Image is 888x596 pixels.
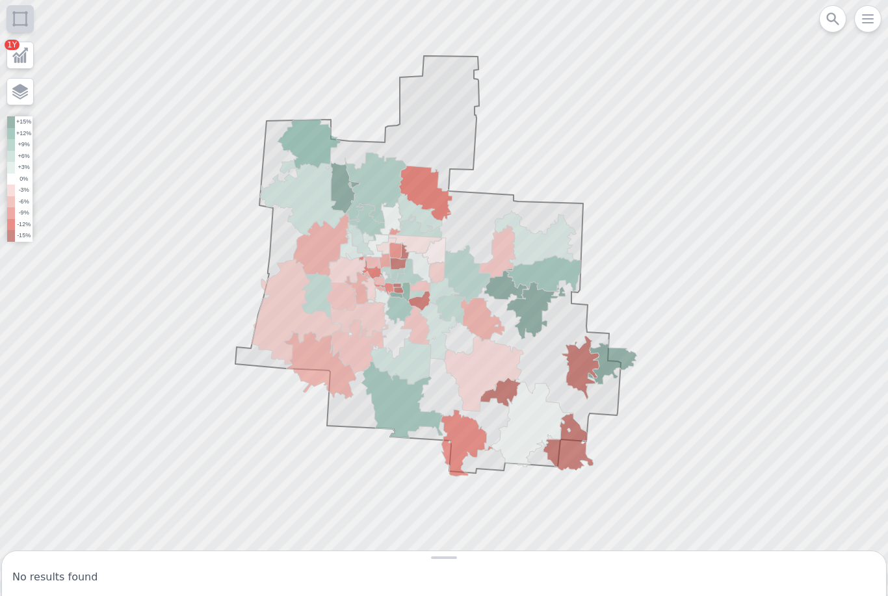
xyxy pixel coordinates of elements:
td: -3% [15,185,33,196]
td: +6% [15,151,33,162]
td: +12% [15,128,33,140]
div: 1Y [5,40,20,50]
td: -9% [15,207,33,219]
td: -12% [15,219,33,231]
td: -15% [15,230,33,242]
td: -6% [15,196,33,208]
td: 0% [15,174,33,185]
div: No results found [12,569,876,585]
td: +9% [15,139,33,151]
td: +3% [15,162,33,174]
td: +15% [15,116,33,128]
